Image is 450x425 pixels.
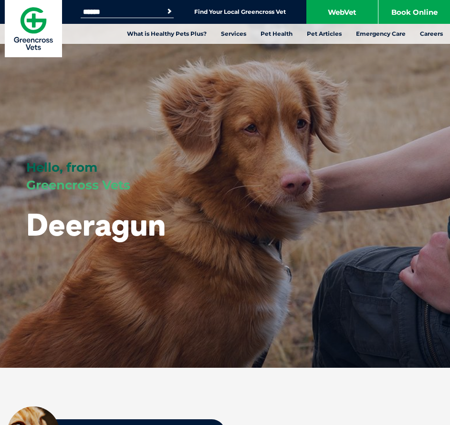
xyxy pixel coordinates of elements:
[26,160,97,175] span: Hello, from
[349,24,413,44] a: Emergency Care
[26,177,130,193] span: Greencross Vets
[165,7,174,16] button: Search
[413,24,450,44] a: Careers
[300,24,349,44] a: Pet Articles
[253,24,300,44] a: Pet Health
[120,24,214,44] a: What is Healthy Pets Plus?
[26,208,166,241] h1: Deeragun
[194,8,286,16] a: Find Your Local Greencross Vet
[214,24,253,44] a: Services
